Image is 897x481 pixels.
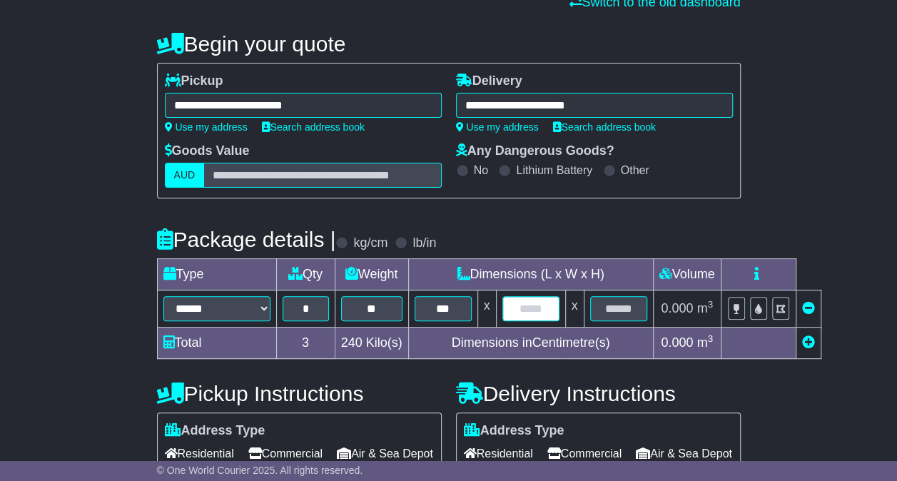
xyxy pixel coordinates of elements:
td: Type [157,259,276,290]
h4: Package details | [157,228,336,251]
span: Air & Sea Depot [636,442,732,465]
td: x [477,290,496,328]
td: x [565,290,584,328]
td: Volume [653,259,721,290]
sup: 3 [707,299,713,310]
span: m [696,301,713,315]
span: 240 [341,335,363,350]
a: Use my address [165,121,248,133]
span: 0.000 [661,301,693,315]
td: Dimensions in Centimetre(s) [408,328,653,359]
span: Residential [165,442,234,465]
label: lb/in [412,236,436,251]
span: Residential [464,442,533,465]
td: 3 [276,328,335,359]
a: Use my address [456,121,539,133]
a: Search address book [262,121,365,133]
span: © One World Courier 2025. All rights reserved. [157,465,363,476]
h4: Pickup Instructions [157,382,442,405]
td: Weight [335,259,408,290]
a: Search address book [553,121,656,133]
label: AUD [165,163,205,188]
span: Commercial [547,442,622,465]
label: Pickup [165,74,223,89]
span: Commercial [248,442,323,465]
label: Goods Value [165,143,250,159]
h4: Delivery Instructions [456,382,741,405]
label: Other [621,163,649,177]
label: Any Dangerous Goods? [456,143,614,159]
td: Kilo(s) [335,328,408,359]
a: Add new item [802,335,815,350]
label: Delivery [456,74,522,89]
span: 0.000 [661,335,693,350]
label: Lithium Battery [516,163,592,177]
h4: Begin your quote [157,32,741,56]
sup: 3 [707,333,713,344]
td: Total [157,328,276,359]
label: kg/cm [353,236,387,251]
td: Qty [276,259,335,290]
td: Dimensions (L x W x H) [408,259,653,290]
a: Remove this item [802,301,815,315]
span: Air & Sea Depot [337,442,433,465]
span: m [696,335,713,350]
label: Address Type [165,423,265,439]
label: Address Type [464,423,564,439]
label: No [474,163,488,177]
